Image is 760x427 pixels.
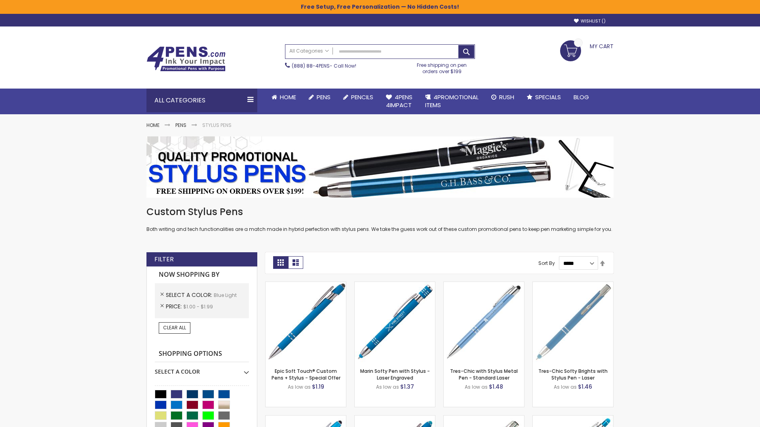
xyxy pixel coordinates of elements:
span: $1.00 - $1.99 [183,303,213,310]
a: Rush [485,89,521,106]
strong: Now Shopping by [155,266,249,283]
span: 4PROMOTIONAL ITEMS [425,93,479,109]
a: Pens [302,89,337,106]
img: Marin Softy Pen with Stylus - Laser Engraved-Blue - Light [355,282,435,362]
span: $1.37 [400,383,414,391]
span: Blue Light [214,292,237,299]
a: Tres-Chic with Stylus Metal Pen - Standard Laser-Blue - Light [444,282,524,288]
a: Wishlist [574,18,606,24]
span: Price [166,302,183,310]
span: Pencils [351,93,373,101]
span: 4Pens 4impact [386,93,412,109]
a: Pencils [337,89,380,106]
a: 4PROMOTIONALITEMS [419,89,485,114]
a: 4P-MS8B-Blue - Light [266,282,346,288]
span: Pens [317,93,331,101]
span: Clear All [163,324,186,331]
span: Blog [574,93,589,101]
a: Pens [175,122,186,128]
a: Epic Soft Touch® Custom Pens + Stylus - Special Offer [272,368,340,381]
a: Blog [567,89,595,106]
img: 4Pens Custom Pens and Promotional Products [146,46,226,72]
span: As low as [465,384,488,390]
span: As low as [288,384,311,390]
strong: Grid [273,256,288,269]
img: 4P-MS8B-Blue - Light [266,282,346,362]
a: Tres-Chic Softy Brights with Stylus Pen - Laser-Blue - Light [533,282,613,288]
a: Marin Softy Pen with Stylus - Laser Engraved [360,368,430,381]
strong: Stylus Pens [202,122,232,128]
a: Home [265,89,302,106]
a: Home [146,122,160,128]
a: (888) 88-4PENS [292,62,330,69]
a: Marin Softy Pen with Stylus - Laser Engraved-Blue - Light [355,282,435,288]
a: Clear All [159,322,190,333]
div: Both writing and tech functionalities are a match made in hybrid perfection with stylus pens. We ... [146,206,614,233]
a: Tres-Chic Softy Brights with Stylus Pen - Laser [538,368,608,381]
img: Tres-Chic Softy Brights with Stylus Pen - Laser-Blue - Light [533,282,613,362]
strong: Shopping Options [155,346,249,363]
span: As low as [554,384,577,390]
span: Rush [499,93,514,101]
span: All Categories [289,48,329,54]
a: 4Pens4impact [380,89,419,114]
span: $1.19 [312,383,324,391]
a: Ellipse Stylus Pen - Standard Laser-Blue - Light [266,415,346,422]
span: As low as [376,384,399,390]
a: All Categories [285,45,333,58]
a: Phoenix Softy Brights with Stylus Pen - Laser-Blue - Light [533,415,613,422]
span: Select A Color [166,291,214,299]
span: Home [280,93,296,101]
span: Specials [535,93,561,101]
h1: Custom Stylus Pens [146,206,614,218]
div: All Categories [146,89,257,112]
div: Free shipping on pen orders over $199 [409,59,475,75]
span: $1.46 [578,383,592,391]
a: Tres-Chic with Stylus Metal Pen - Standard Laser [450,368,518,381]
strong: Filter [154,255,174,264]
a: Ellipse Softy Brights with Stylus Pen - Laser-Blue - Light [355,415,435,422]
div: Select A Color [155,362,249,376]
img: Stylus Pens [146,136,614,198]
span: - Call Now! [292,62,356,69]
img: Tres-Chic with Stylus Metal Pen - Standard Laser-Blue - Light [444,282,524,362]
a: Specials [521,89,567,106]
a: Tres-Chic Touch Pen - Standard Laser-Blue - Light [444,415,524,422]
label: Sort By [538,260,555,266]
span: $1.48 [489,383,503,391]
